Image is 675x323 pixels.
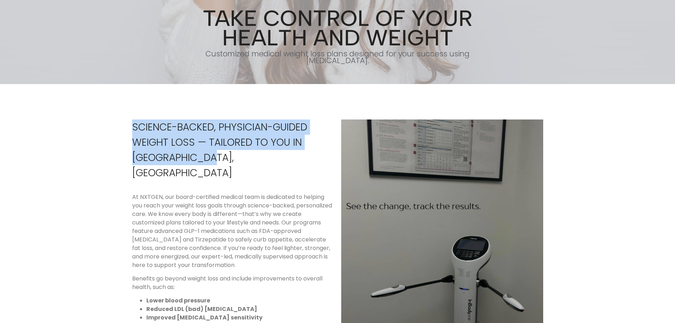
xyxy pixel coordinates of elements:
p: At NXTGEN, our board-certified medical team is dedicated to helping you reach your weight loss go... [132,193,334,269]
strong: Improved [MEDICAL_DATA] sensitivity [146,313,263,322]
h1: Take Control of Your Health and Weight [196,9,479,48]
p: Benefits go beyond weight loss and include improvements to overall health, such as: [132,274,334,291]
strong: Reduced LDL (bad) [MEDICAL_DATA] [146,305,257,313]
p: Science-Backed, Physician-Guided Weight Loss — Tailored to You in [GEOGRAPHIC_DATA], [GEOGRAPHIC_... [132,119,334,180]
h1: Customized medical weight loss plans designed for your success using [MEDICAL_DATA]. [196,50,479,64]
b: Lower blood pressure [146,296,210,305]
